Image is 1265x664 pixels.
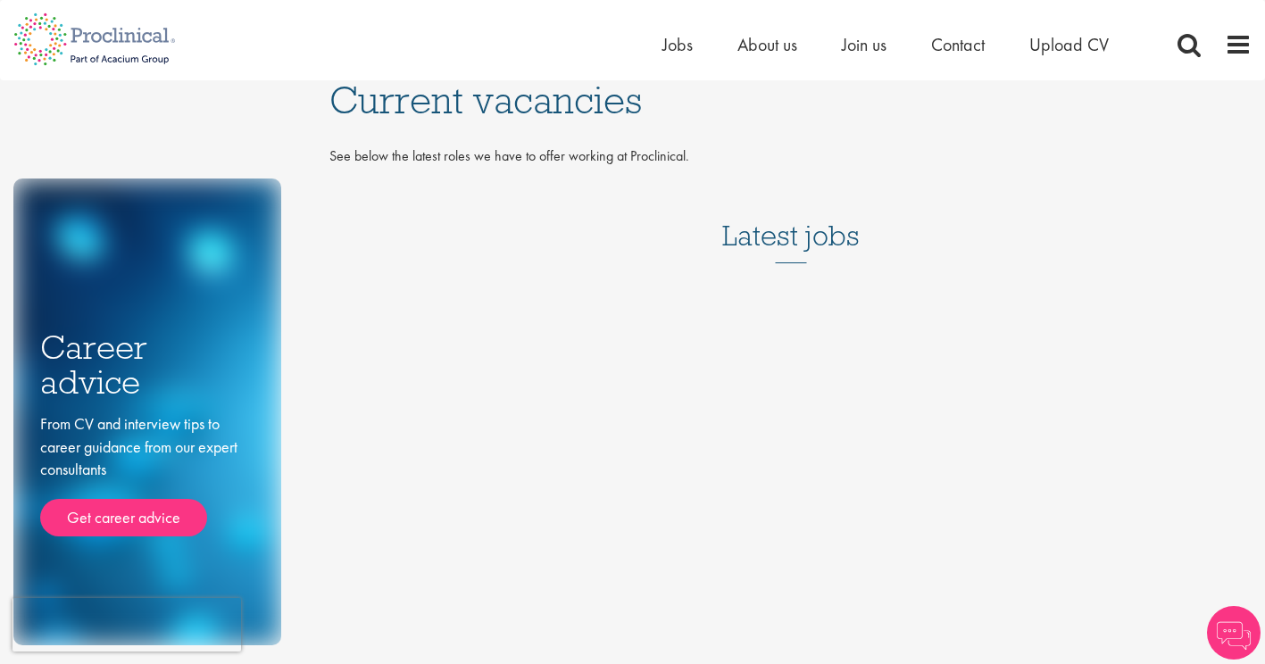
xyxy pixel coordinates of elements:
a: About us [737,33,797,56]
a: Join us [842,33,886,56]
img: Chatbot [1207,606,1261,660]
p: See below the latest roles we have to offer working at Proclinical. [329,146,1252,167]
span: Current vacancies [329,76,642,124]
a: Contact [931,33,985,56]
div: From CV and interview tips to career guidance from our expert consultants [40,412,254,536]
h3: Career advice [40,330,254,399]
a: Upload CV [1029,33,1109,56]
iframe: reCAPTCHA [12,598,241,652]
a: Get career advice [40,499,207,536]
h3: Latest jobs [722,176,860,263]
a: Jobs [662,33,693,56]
